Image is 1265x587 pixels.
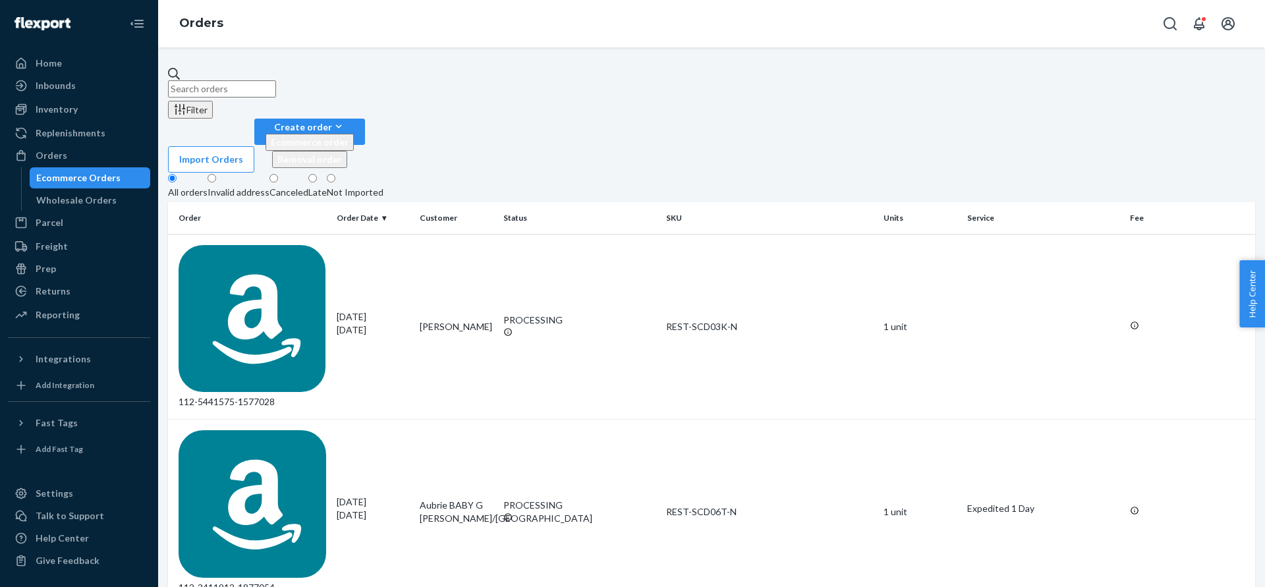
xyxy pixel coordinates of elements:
a: Add Integration [8,375,150,396]
div: REST-SCD03K-N [666,320,873,333]
a: Inbounds [8,75,150,96]
button: Fast Tags [8,412,150,433]
button: Open account menu [1215,11,1241,37]
input: Not Imported [327,174,335,182]
th: Status [498,202,661,234]
a: Freight [8,236,150,257]
a: Prep [8,258,150,279]
a: Talk to Support [8,505,150,526]
a: Help Center [8,528,150,549]
div: Replenishments [36,126,105,140]
p: [DATE] [337,509,410,522]
div: Filter [173,103,208,117]
button: Open Search Box [1157,11,1183,37]
button: Create orderEcommerce orderRemoval order [254,119,365,145]
a: Returns [8,281,150,302]
a: Reporting [8,304,150,325]
a: Replenishments [8,123,150,144]
button: Filter [168,101,213,119]
div: Add Fast Tag [36,443,83,455]
a: Home [8,53,150,74]
button: Integrations [8,349,150,370]
a: Wholesale Orders [30,190,151,211]
input: Canceled [269,174,278,182]
a: Orders [8,145,150,166]
div: Customer [420,212,493,223]
div: Ecommerce Orders [36,171,121,184]
div: PROCESSING [503,314,656,327]
ol: breadcrumbs [169,5,234,43]
button: Removal order [272,151,347,168]
button: Close Navigation [124,11,150,37]
div: Help Center [36,532,89,545]
th: Units [878,202,962,234]
div: Returns [36,285,70,298]
div: 112-5441575-1577028 [179,245,326,409]
input: Search orders [168,80,276,98]
a: Settings [8,483,150,504]
div: Prep [36,262,56,275]
th: SKU [661,202,878,234]
span: Removal order [277,154,342,165]
th: Order [168,202,331,234]
button: Open notifications [1186,11,1212,37]
div: Wholesale Orders [36,194,117,207]
div: Create order [266,120,354,134]
button: Give Feedback [8,550,150,571]
div: Add Integration [36,379,94,391]
div: Freight [36,240,68,253]
div: Reporting [36,308,80,321]
input: All orders [168,174,177,182]
div: Late [308,186,327,199]
div: Invalid address [208,186,269,199]
a: Orders [179,16,223,30]
div: Parcel [36,216,63,229]
div: Inventory [36,103,78,116]
div: Canceled [269,186,308,199]
div: Home [36,57,62,70]
a: Inventory [8,99,150,120]
div: Orders [36,149,67,162]
div: [DATE] [337,495,410,522]
th: Service [962,202,1125,234]
button: Import Orders [168,146,254,173]
div: Fast Tags [36,416,78,430]
div: [DATE] [337,310,410,337]
div: Inbounds [36,79,76,92]
span: Ecommerce order [271,136,349,148]
div: Not Imported [327,186,383,199]
img: Flexport logo [14,17,70,30]
a: Parcel [8,212,150,233]
div: Settings [36,487,73,500]
p: Expedited 1 Day [967,502,1120,515]
div: All orders [168,186,208,199]
th: Order Date [331,202,415,234]
a: Add Fast Tag [8,439,150,460]
div: Integrations [36,352,91,366]
th: Fee [1125,202,1255,234]
input: Invalid address [208,174,216,182]
div: Give Feedback [36,554,99,567]
td: 1 unit [878,234,962,420]
button: Help Center [1239,260,1265,327]
a: Ecommerce Orders [30,167,151,188]
p: [DATE] [337,323,410,337]
input: Late [308,174,317,182]
div: Talk to Support [36,509,104,522]
div: REST-SCD06T-N [666,505,873,518]
td: [PERSON_NAME] [414,234,498,420]
button: Ecommerce order [266,134,354,151]
div: PROCESSING [503,499,656,512]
